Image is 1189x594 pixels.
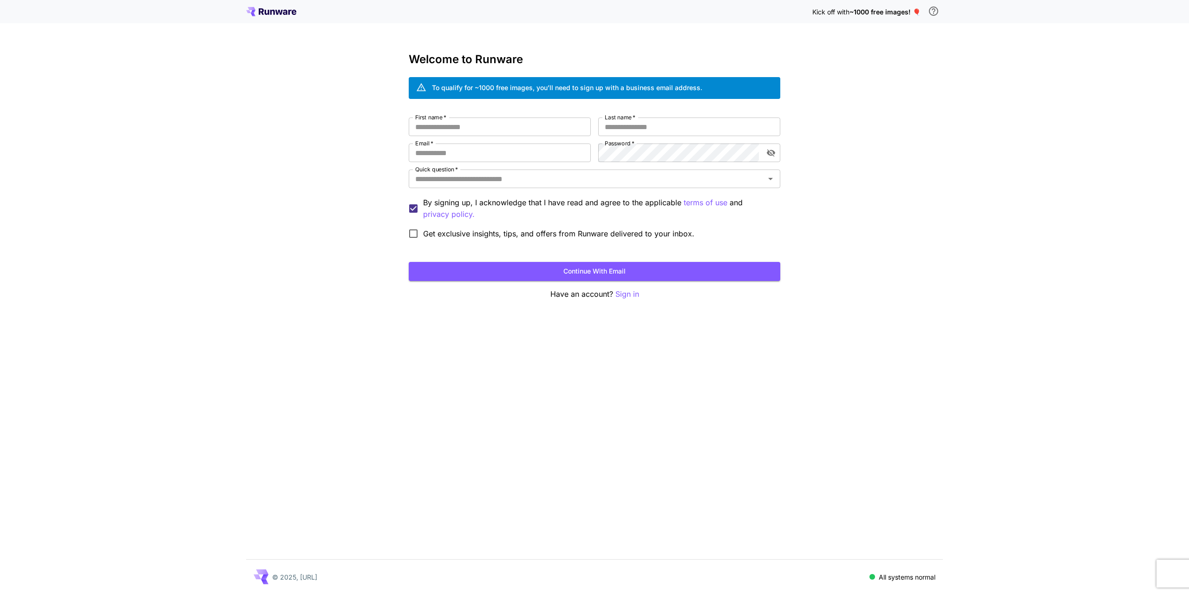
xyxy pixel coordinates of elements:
button: By signing up, I acknowledge that I have read and agree to the applicable and privacy policy. [684,197,727,209]
p: terms of use [684,197,727,209]
button: toggle password visibility [763,144,779,161]
p: © 2025, [URL] [272,572,317,582]
span: ~1000 free images! 🎈 [849,8,921,16]
button: Continue with email [409,262,780,281]
span: Get exclusive insights, tips, and offers from Runware delivered to your inbox. [423,228,694,239]
label: Quick question [415,165,458,173]
p: By signing up, I acknowledge that I have read and agree to the applicable and [423,197,773,220]
button: Sign in [615,288,639,300]
button: In order to qualify for free credit, you need to sign up with a business email address and click ... [924,2,943,20]
div: To qualify for ~1000 free images, you’ll need to sign up with a business email address. [432,83,702,92]
p: Have an account? [409,288,780,300]
p: All systems normal [879,572,935,582]
p: privacy policy. [423,209,475,220]
label: Last name [605,113,635,121]
span: Kick off with [812,8,849,16]
h3: Welcome to Runware [409,53,780,66]
button: Open [764,172,777,185]
label: Email [415,139,433,147]
button: By signing up, I acknowledge that I have read and agree to the applicable terms of use and [423,209,475,220]
label: Password [605,139,634,147]
label: First name [415,113,446,121]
